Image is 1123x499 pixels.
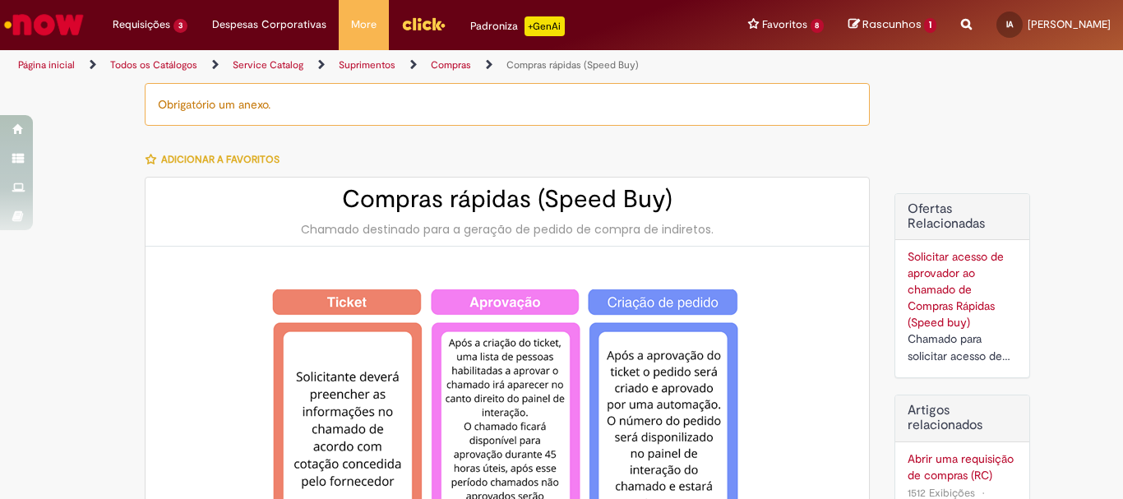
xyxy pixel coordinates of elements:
span: IA [1006,19,1013,30]
img: click_logo_yellow_360x200.png [401,12,446,36]
span: Favoritos [762,16,807,33]
span: 1 [924,18,936,33]
span: 3 [173,19,187,33]
a: Compras rápidas (Speed Buy) [506,58,639,72]
div: Ofertas Relacionadas [894,193,1030,378]
div: Obrigatório um anexo. [145,83,870,126]
a: Suprimentos [339,58,395,72]
h2: Ofertas Relacionadas [908,202,1017,231]
button: Adicionar a Favoritos [145,142,289,177]
a: Rascunhos [848,17,936,33]
span: Adicionar a Favoritos [161,153,280,166]
a: Compras [431,58,471,72]
p: +GenAi [525,16,565,36]
img: ServiceNow [2,8,86,41]
a: Todos os Catálogos [110,58,197,72]
div: Chamado para solicitar acesso de aprovador ao ticket de Speed buy [908,330,1017,365]
span: Requisições [113,16,170,33]
ul: Trilhas de página [12,50,737,81]
div: Chamado destinado para a geração de pedido de compra de indiretos. [162,221,853,238]
span: 8 [811,19,825,33]
span: Rascunhos [862,16,922,32]
span: Despesas Corporativas [212,16,326,33]
span: More [351,16,377,33]
h2: Compras rápidas (Speed Buy) [162,186,853,213]
span: [PERSON_NAME] [1028,17,1111,31]
a: Abrir uma requisição de compras (RC) [908,450,1017,483]
a: Service Catalog [233,58,303,72]
div: Padroniza [470,16,565,36]
a: Página inicial [18,58,75,72]
a: Solicitar acesso de aprovador ao chamado de Compras Rápidas (Speed buy) [908,249,1004,330]
h3: Artigos relacionados [908,404,1017,432]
